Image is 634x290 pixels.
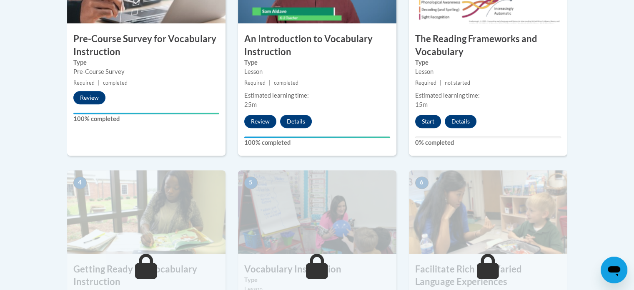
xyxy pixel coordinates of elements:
span: Required [244,80,266,86]
div: Estimated learning time: [244,91,390,100]
label: 0% completed [415,138,561,147]
button: Details [280,115,312,128]
button: Start [415,115,441,128]
div: Your progress [73,113,219,114]
span: 25m [244,101,257,108]
span: 4 [73,177,87,189]
label: 100% completed [73,114,219,124]
div: Lesson [244,67,390,76]
img: Course Image [409,170,567,254]
button: Review [73,91,105,104]
img: Course Image [238,170,396,254]
span: completed [274,80,298,86]
div: Pre-Course Survey [73,67,219,76]
iframe: Button to launch messaging window [601,257,627,283]
div: Your progress [244,136,390,138]
h3: The Reading Frameworks and Vocabulary [409,33,567,58]
span: Required [415,80,436,86]
span: not started [445,80,470,86]
button: Details [445,115,476,128]
label: 100% completed [244,138,390,147]
label: Type [244,58,390,67]
span: 6 [415,177,429,189]
div: Estimated learning time: [415,91,561,100]
span: | [440,80,441,86]
span: 5 [244,177,258,189]
span: Required [73,80,95,86]
span: completed [103,80,128,86]
span: 15m [415,101,428,108]
label: Type [244,275,390,285]
h3: Facilitate Rich and Varied Language Experiences [409,263,567,289]
button: Review [244,115,276,128]
span: | [98,80,100,86]
h3: An Introduction to Vocabulary Instruction [238,33,396,58]
div: Lesson [415,67,561,76]
label: Type [73,58,219,67]
label: Type [415,58,561,67]
h3: Pre-Course Survey for Vocabulary Instruction [67,33,226,58]
h3: Getting Ready for Vocabulary Instruction [67,263,226,289]
img: Course Image [67,170,226,254]
span: | [269,80,271,86]
h3: Vocabulary Instruction [238,263,396,276]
